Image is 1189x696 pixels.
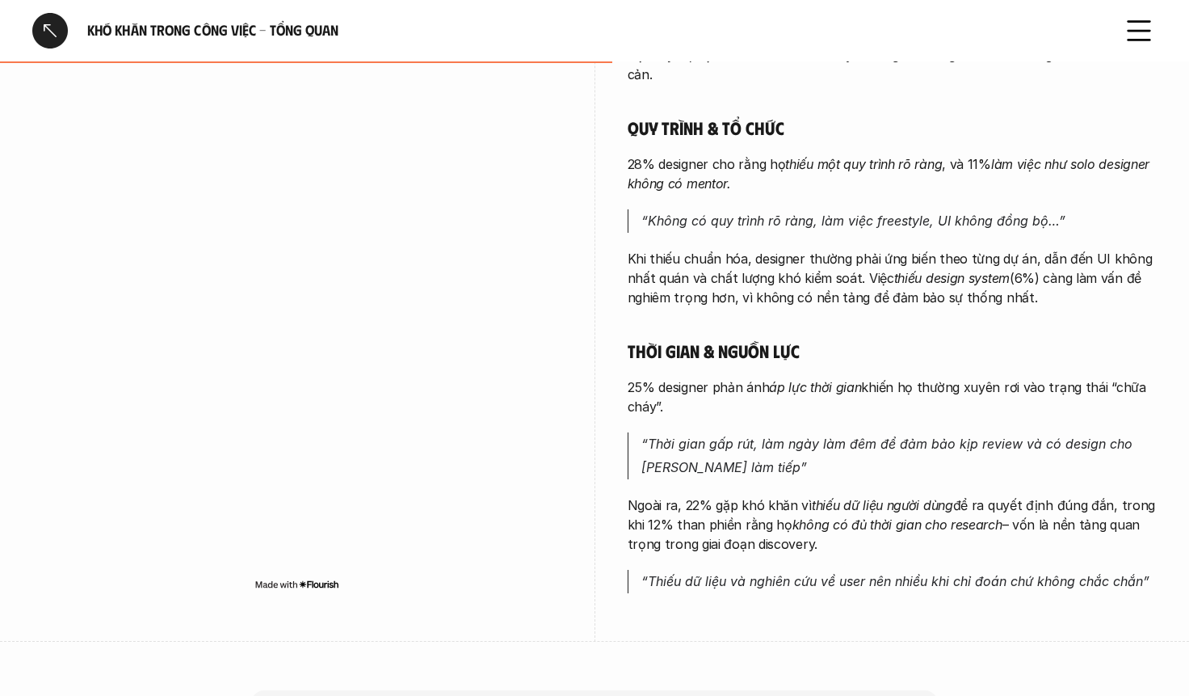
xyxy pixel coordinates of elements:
p: 28% designer cho rằng họ , và 11% [628,154,1157,193]
h5: Thời gian & nguồn lực [628,340,1157,362]
em: không có đủ thời gian cho research [792,517,1002,533]
img: Made with Flourish [254,578,339,591]
em: “Thời gian gấp rút, làm ngày làm đêm để đảm bảo kịp review và có design cho [PERSON_NAME] làm tiếp” [641,436,1136,475]
p: Ngoài ra, 22% gặp khó khăn vì để ra quyết định đúng đắn, trong khi 12% than phiền rằng họ – vốn l... [628,496,1157,554]
p: 25% designer phản ánh khiến họ thường xuyên rơi vào trạng thái “chữa cháy”. [628,378,1157,416]
em: “Thiếu dữ liệu và nghiên cứu về user nên nhiều khi chỉ đoán chứ không chắc chắn” [641,573,1149,589]
iframe: Interactive or visual content [32,90,562,575]
em: thiếu design system [894,270,1010,286]
h6: Khó khăn trong công việc - Tổng quan [87,21,1102,40]
em: “Không có quy trình rõ ràng, làm việc freestyle, UI không đồng bộ…” [641,213,1065,229]
em: áp lực thời gian [769,379,861,395]
p: Khi thiếu chuẩn hóa, designer thường phải ứng biến theo từng dự án, dẫn đến UI không nhất quán và... [628,249,1157,307]
em: thiếu dữ liệu người dùng [812,497,953,513]
em: thiếu một quy trình rõ ràng [785,156,942,172]
h5: Quy trình & tổ chức [628,116,1157,139]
